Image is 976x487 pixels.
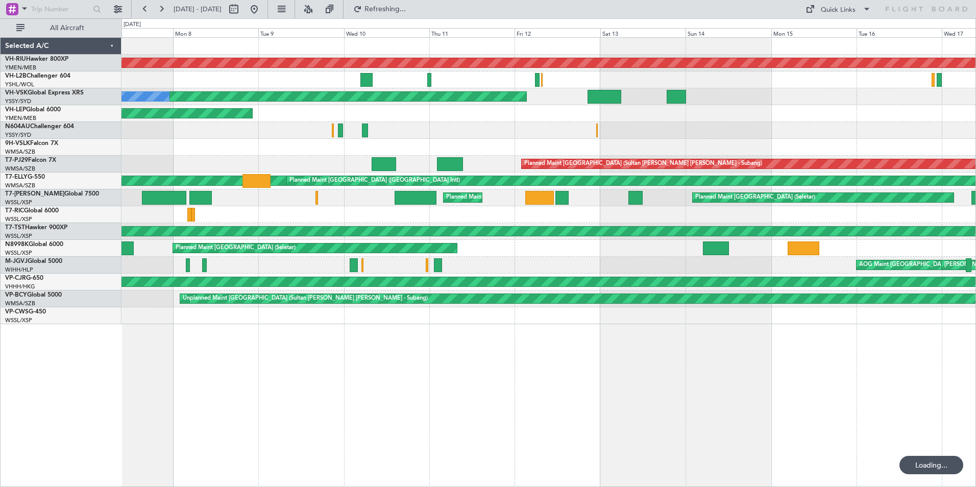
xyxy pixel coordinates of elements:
[5,275,43,281] a: VP-CJRG-650
[5,56,26,62] span: VH-RIU
[11,20,111,36] button: All Aircraft
[5,283,35,290] a: VHHH/HKG
[5,258,62,264] a: M-JGVJGlobal 5000
[5,191,64,197] span: T7-[PERSON_NAME]
[88,28,173,37] div: Sun 7
[5,241,63,248] a: N8998KGlobal 6000
[31,2,90,17] input: Trip Number
[344,28,429,37] div: Wed 10
[173,28,258,37] div: Mon 8
[5,124,30,130] span: N604AU
[5,64,36,71] a: YMEN/MEB
[5,208,24,214] span: T7-RIC
[5,208,59,214] a: T7-RICGlobal 6000
[5,225,25,231] span: T7-TST
[5,309,29,315] span: VP-CWS
[5,157,28,163] span: T7-PJ29
[5,98,31,105] a: YSSY/SYD
[899,456,963,474] div: Loading...
[5,199,32,206] a: WSSL/XSP
[5,73,70,79] a: VH-L2BChallenger 604
[5,114,36,122] a: YMEN/MEB
[5,292,62,298] a: VP-BCYGlobal 5000
[800,1,876,17] button: Quick Links
[5,107,61,113] a: VH-LEPGlobal 6000
[524,156,762,172] div: Planned Maint [GEOGRAPHIC_DATA] (Sultan [PERSON_NAME] [PERSON_NAME] - Subang)
[5,174,28,180] span: T7-ELLY
[5,131,31,139] a: YSSY/SYD
[5,56,68,62] a: VH-RIUHawker 800XP
[5,90,84,96] a: VH-VSKGlobal Express XRS
[771,28,857,37] div: Mon 15
[515,28,600,37] div: Fri 12
[5,215,32,223] a: WSSL/XSP
[5,241,29,248] span: N8998K
[289,173,460,188] div: Planned Maint [GEOGRAPHIC_DATA] ([GEOGRAPHIC_DATA] Intl)
[5,73,27,79] span: VH-L2B
[5,258,28,264] span: M-JGVJ
[5,124,74,130] a: N604AUChallenger 604
[5,266,33,274] a: WIHH/HLP
[600,28,686,37] div: Sat 13
[176,240,296,256] div: Planned Maint [GEOGRAPHIC_DATA] (Seletar)
[27,25,108,32] span: All Aircraft
[5,309,46,315] a: VP-CWSG-450
[5,157,56,163] a: T7-PJ29Falcon 7X
[5,90,28,96] span: VH-VSK
[446,190,547,205] div: Planned Maint Dubai (Al Maktoum Intl)
[5,292,27,298] span: VP-BCY
[364,6,407,13] span: Refreshing...
[429,28,515,37] div: Thu 11
[258,28,344,37] div: Tue 9
[5,232,32,240] a: WSSL/XSP
[5,182,35,189] a: WMSA/SZB
[686,28,771,37] div: Sun 14
[821,5,856,15] div: Quick Links
[5,140,30,147] span: 9H-VSLK
[695,190,815,205] div: Planned Maint [GEOGRAPHIC_DATA] (Seletar)
[5,165,35,173] a: WMSA/SZB
[5,174,45,180] a: T7-ELLYG-550
[5,300,35,307] a: WMSA/SZB
[5,107,26,113] span: VH-LEP
[174,5,222,14] span: [DATE] - [DATE]
[5,249,32,257] a: WSSL/XSP
[5,140,58,147] a: 9H-VSLKFalcon 7X
[5,81,34,88] a: YSHL/WOL
[857,28,942,37] div: Tue 16
[5,191,99,197] a: T7-[PERSON_NAME]Global 7500
[5,275,26,281] span: VP-CJR
[183,291,428,306] div: Unplanned Maint [GEOGRAPHIC_DATA] (Sultan [PERSON_NAME] [PERSON_NAME] - Subang)
[349,1,410,17] button: Refreshing...
[5,148,35,156] a: WMSA/SZB
[5,316,32,324] a: WSSL/XSP
[124,20,141,29] div: [DATE]
[5,225,67,231] a: T7-TSTHawker 900XP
